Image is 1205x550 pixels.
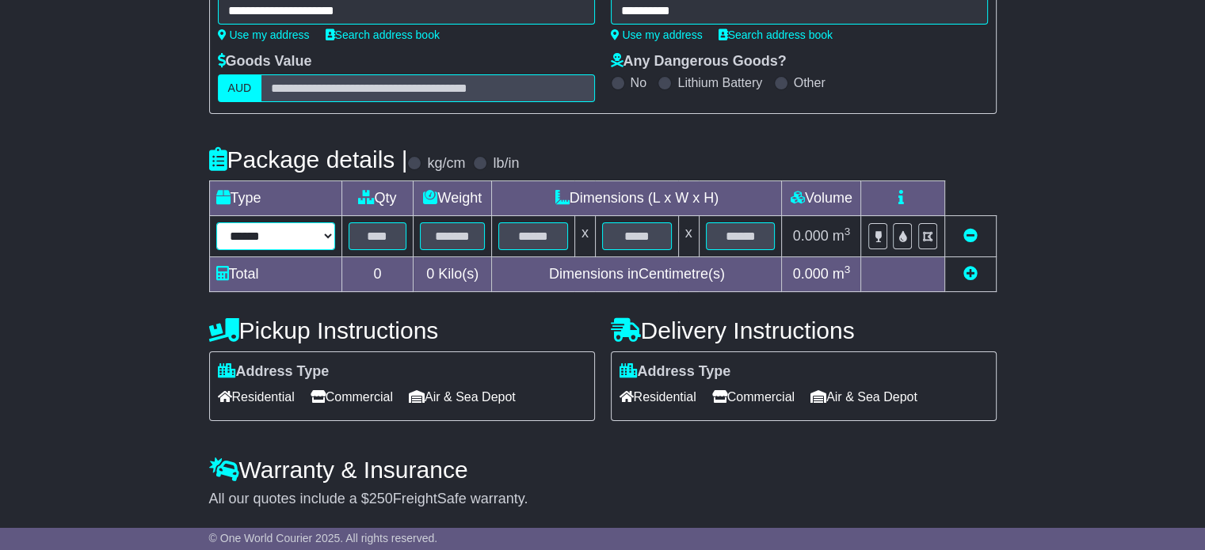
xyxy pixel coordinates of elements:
[414,181,492,216] td: Weight
[326,28,440,41] a: Search address book
[620,385,696,409] span: Residential
[341,181,414,216] td: Qty
[209,491,997,508] div: All our quotes include a $ FreightSafe warranty.
[218,53,312,70] label: Goods Value
[963,266,978,282] a: Add new item
[794,75,826,90] label: Other
[677,75,762,90] label: Lithium Battery
[782,181,861,216] td: Volume
[492,257,782,292] td: Dimensions in Centimetre(s)
[719,28,833,41] a: Search address book
[209,146,408,173] h4: Package details |
[810,385,917,409] span: Air & Sea Depot
[611,53,787,70] label: Any Dangerous Goods?
[311,385,393,409] span: Commercial
[845,226,851,237] sup: 3
[793,266,829,282] span: 0.000
[793,228,829,244] span: 0.000
[833,228,851,244] span: m
[620,363,731,381] label: Address Type
[833,266,851,282] span: m
[678,216,699,257] td: x
[574,216,595,257] td: x
[631,75,646,90] label: No
[611,28,703,41] a: Use my address
[341,257,414,292] td: 0
[209,317,595,343] h4: Pickup Instructions
[409,385,516,409] span: Air & Sea Depot
[426,266,434,282] span: 0
[209,257,341,292] td: Total
[414,257,492,292] td: Kilo(s)
[218,385,295,409] span: Residential
[209,532,438,544] span: © One World Courier 2025. All rights reserved.
[218,28,310,41] a: Use my address
[209,457,997,483] h4: Warranty & Insurance
[611,317,997,343] h4: Delivery Instructions
[492,181,782,216] td: Dimensions (L x W x H)
[218,74,262,102] label: AUD
[209,181,341,216] td: Type
[845,264,851,275] sup: 3
[218,363,330,381] label: Address Type
[712,385,795,409] span: Commercial
[493,155,519,173] label: lb/in
[427,155,465,173] label: kg/cm
[369,491,393,506] span: 250
[963,228,978,244] a: Remove this item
